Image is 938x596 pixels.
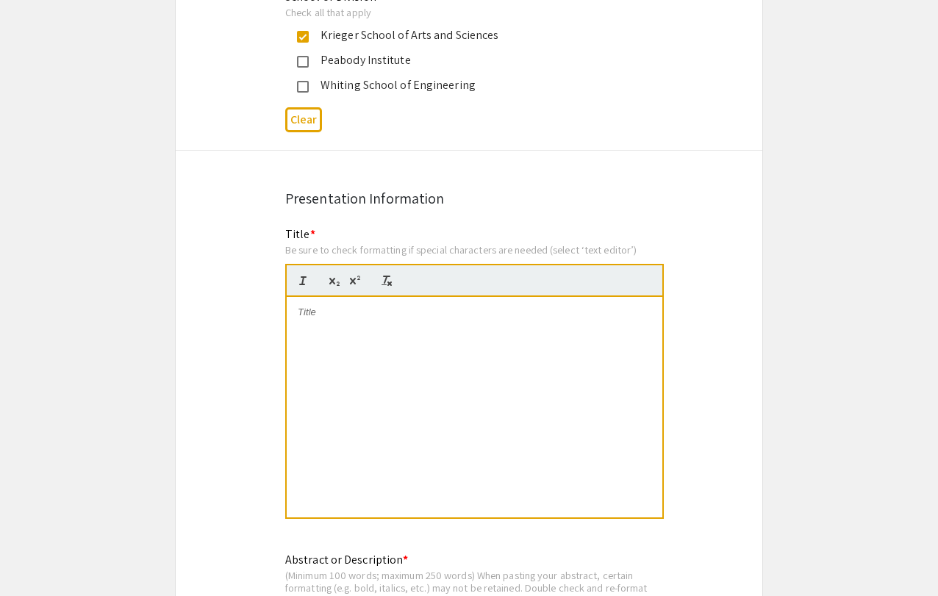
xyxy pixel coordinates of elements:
div: Whiting School of Engineering [309,76,617,94]
div: Presentation Information [285,187,653,209]
mat-label: Title [285,226,315,242]
div: Be sure to check formatting if special characters are needed (select ‘text editor’) [285,243,664,256]
div: Peabody Institute [309,51,617,69]
iframe: Chat [11,530,62,585]
div: Check all that apply [285,6,629,19]
button: Clear [285,107,322,132]
mat-label: Abstract or Description [285,552,408,567]
div: Krieger School of Arts and Sciences [309,26,617,44]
